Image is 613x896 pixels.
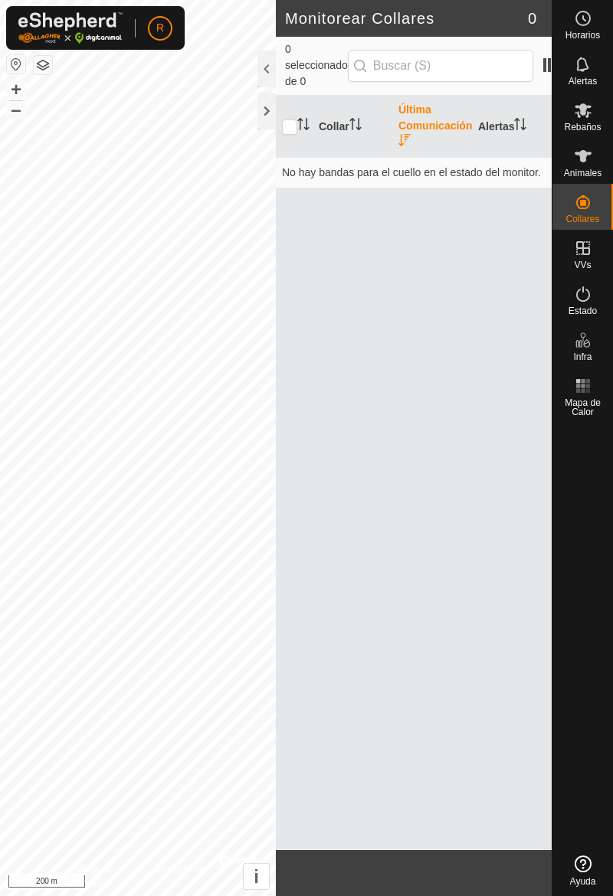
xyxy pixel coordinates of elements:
[573,352,592,361] span: Infra
[556,398,609,417] span: Mapa de Calor
[472,96,552,158] th: Alertas
[156,862,207,890] a: Contáctenos
[514,120,526,132] p-sorticon: Activar para ordenar
[7,100,25,119] button: –
[552,849,613,892] a: Ayuda
[34,56,52,74] button: Capas del Mapa
[276,157,552,188] td: No hay bandas para el cuello en el estado del monitor.
[570,877,596,886] span: Ayuda
[313,96,392,158] th: Collar
[392,96,472,158] th: Última Comunicación
[7,80,25,99] button: +
[348,50,533,82] input: Buscar (S)
[569,306,597,316] span: Estado
[398,136,411,149] p-sorticon: Activar para ordenar
[297,120,310,132] p-sorticon: Activar para ordenar
[69,862,137,890] a: Política de Privacidad
[285,41,348,90] span: 0 seleccionado de 0
[564,168,602,178] span: Animales
[569,77,597,86] span: Alertas
[156,20,164,36] span: R
[574,260,591,270] span: VVs
[528,7,536,30] span: 0
[565,214,599,224] span: Collares
[349,120,362,132] p-sorticon: Activar para ordenar
[564,123,601,132] span: Rebaños
[565,31,600,40] span: Horarios
[254,866,259,887] span: i
[285,9,528,28] h2: Monitorear Collares
[18,12,123,44] img: Logo Gallagher
[7,55,25,74] button: Restablecer Mapa
[244,864,269,889] button: i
